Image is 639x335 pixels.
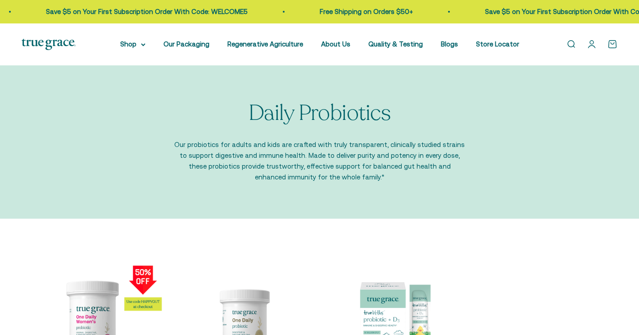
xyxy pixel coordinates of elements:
a: Regenerative Agriculture [227,40,303,48]
p: Our probiotics for adults and kids are crafted with truly transparent, clinically studied strains... [173,139,466,183]
a: Blogs [441,40,458,48]
a: Our Packaging [163,40,209,48]
a: About Us [321,40,350,48]
a: Quality & Testing [368,40,423,48]
a: Free Shipping on Orders $50+ [319,8,412,15]
summary: Shop [120,39,145,50]
a: Store Locator [476,40,519,48]
p: Save $5 on Your First Subscription Order With Code: WELCOME5 [45,6,247,17]
p: Daily Probiotics [249,101,390,125]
